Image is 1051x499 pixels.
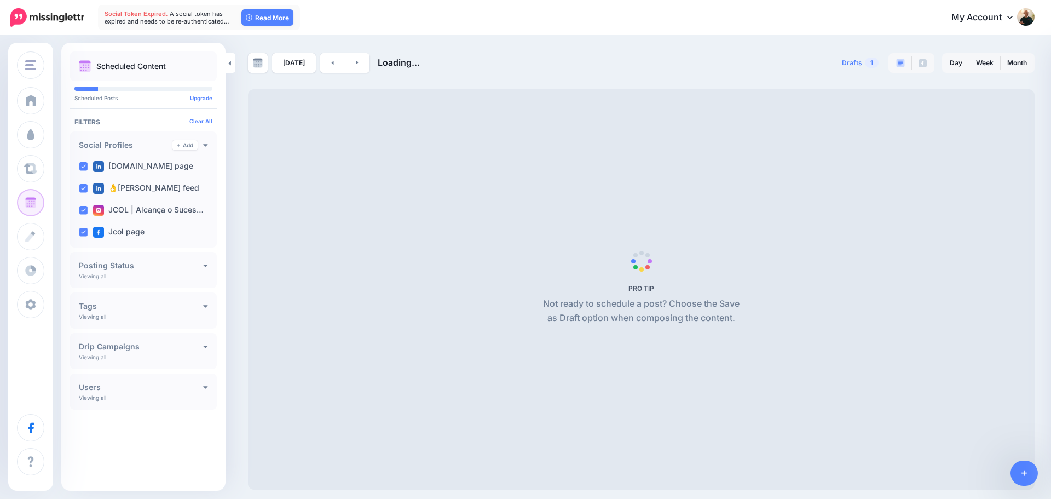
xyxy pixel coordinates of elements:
h4: Social Profiles [79,141,172,149]
span: Social Token Expired. [105,10,168,18]
img: linkedin-square.png [93,161,104,172]
label: JCOL | Alcança o Suces… [93,205,204,216]
h4: Filters [74,118,212,126]
h4: Users [79,383,203,391]
a: Day [943,54,969,72]
img: paragraph-boxed.png [896,59,905,67]
img: facebook-square.png [93,227,104,238]
a: [DATE] [272,53,316,73]
h4: Posting Status [79,262,203,269]
span: Drafts [842,60,862,66]
img: calendar-grey-darker.png [253,58,263,68]
label: 👌[PERSON_NAME] feed [93,183,199,194]
p: Viewing all [79,313,106,320]
img: calendar.png [79,60,91,72]
img: instagram-square.png [93,205,104,216]
a: Drafts1 [835,53,885,73]
span: 1 [865,58,879,68]
a: Month [1001,54,1033,72]
p: Scheduled Posts [74,95,212,101]
h4: Drip Campaigns [79,343,203,351]
img: menu.png [25,60,36,70]
img: facebook-grey-square.png [919,59,927,67]
a: Upgrade [190,95,212,101]
p: Scheduled Content [96,62,166,70]
a: Read More [241,9,293,26]
a: Add [172,140,198,150]
p: Viewing all [79,354,106,360]
span: Loading... [378,57,420,68]
img: Missinglettr [10,8,84,27]
label: [DOMAIN_NAME] page [93,161,193,172]
a: Week [969,54,1000,72]
label: Jcol page [93,227,145,238]
h4: Tags [79,302,203,310]
a: My Account [940,4,1035,31]
p: Not ready to schedule a post? Choose the Save as Draft option when composing the content. [539,297,744,325]
a: Clear All [189,118,212,124]
p: Viewing all [79,273,106,279]
h5: PRO TIP [539,284,744,292]
span: A social token has expired and needs to be re-authenticated… [105,10,229,25]
img: linkedin-square.png [93,183,104,194]
p: Viewing all [79,394,106,401]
